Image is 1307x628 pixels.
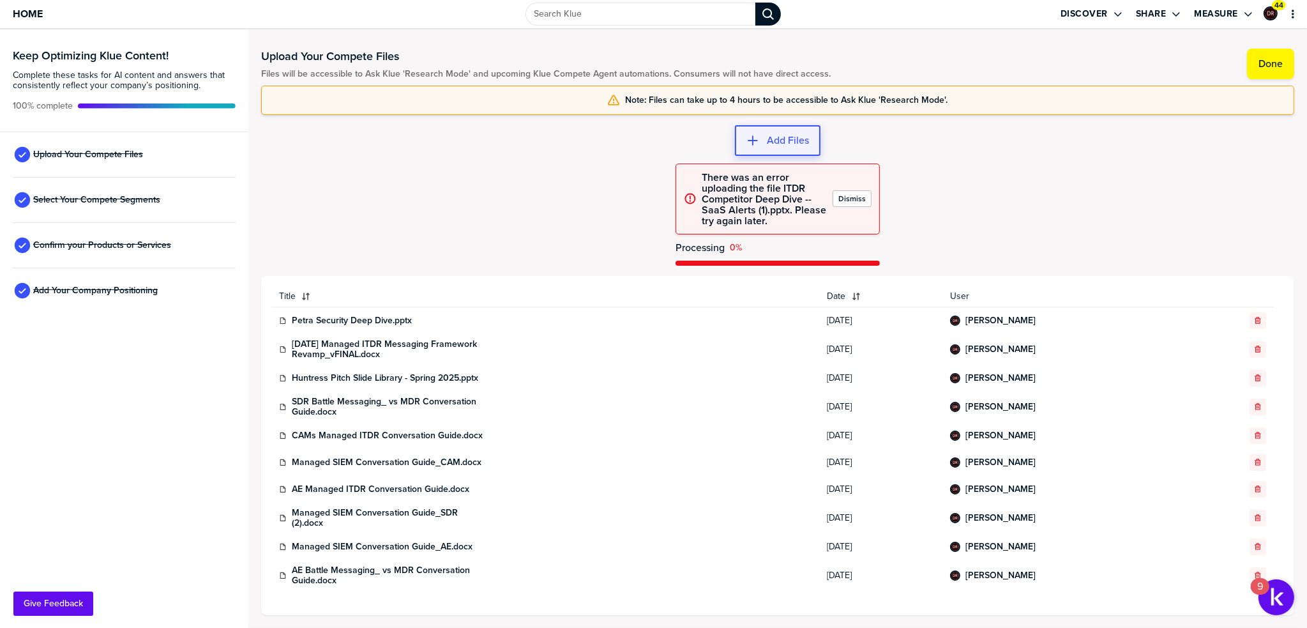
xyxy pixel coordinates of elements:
[950,431,960,441] div: Dustin Ray
[951,459,959,466] img: dca9c6f390784fc323463dd778aad4f8-sml.png
[838,194,866,204] label: Dismiss
[292,431,483,441] a: CAMs Managed ITDR Conversation Guide.docx
[676,242,725,253] span: Processing
[1264,6,1278,20] div: Dustin Ray
[951,486,959,493] img: dca9c6f390784fc323463dd778aad4f8-sml.png
[827,513,935,523] span: [DATE]
[755,3,781,26] div: Search Klue
[951,403,959,411] img: dca9c6f390784fc323463dd778aad4f8-sml.png
[261,49,831,64] h1: Upload Your Compete Files
[827,316,935,326] span: [DATE]
[292,508,483,528] a: Managed SIEM Conversation Guide_SDR (2).docx
[950,344,960,355] div: Dustin Ray
[1257,586,1263,603] div: 9
[965,484,1036,494] a: [PERSON_NAME]
[827,571,935,581] span: [DATE]
[965,402,1036,412] a: [PERSON_NAME]
[827,402,935,412] span: [DATE]
[292,457,481,468] a: Managed SIEM Conversation Guide_CAM.docx
[965,431,1036,441] a: [PERSON_NAME]
[33,240,171,250] span: Confirm your Products or Services
[827,542,935,552] span: [DATE]
[950,316,960,326] div: Dustin Ray
[950,571,960,581] div: Dustin Ray
[292,373,478,383] a: Huntress Pitch Slide Library - Spring 2025.pptx
[13,101,73,111] span: Active
[1265,8,1276,19] img: dca9c6f390784fc323463dd778aad4f8-sml.png
[292,316,412,326] a: Petra Security Deep Dive.pptx
[965,542,1036,552] a: [PERSON_NAME]
[33,286,158,296] span: Add Your Company Positioning
[827,484,935,494] span: [DATE]
[1194,8,1238,20] label: Measure
[951,572,959,579] img: dca9c6f390784fc323463dd778aad4f8-sml.png
[33,195,160,205] span: Select Your Compete Segments
[950,513,960,523] div: Dustin Ray
[965,316,1036,326] a: [PERSON_NAME]
[951,346,959,353] img: dca9c6f390784fc323463dd778aad4f8-sml.png
[292,484,469,494] a: AE Managed ITDR Conversation Guide.docx
[1136,8,1167,20] label: Share
[965,373,1036,383] a: [PERSON_NAME]
[833,190,872,207] button: Dismiss
[965,457,1036,468] a: [PERSON_NAME]
[1274,1,1283,10] span: 44
[951,514,959,522] img: dca9c6f390784fc323463dd778aad4f8-sml.png
[950,402,960,412] div: Dustin Ray
[950,457,960,468] div: Dustin Ray
[951,432,959,440] img: dca9c6f390784fc323463dd778aad4f8-sml.png
[965,344,1036,355] a: [PERSON_NAME]
[292,339,483,360] a: [DATE] Managed ITDR Messaging Framework Revamp_vFINAL.docx
[1061,8,1108,20] label: Discover
[827,457,935,468] span: [DATE]
[827,373,935,383] span: [DATE]
[951,374,959,382] img: dca9c6f390784fc323463dd778aad4f8-sml.png
[951,543,959,551] img: dca9c6f390784fc323463dd778aad4f8-sml.png
[1258,57,1283,70] label: Done
[730,243,742,253] span: Error
[950,484,960,494] div: Dustin Ray
[13,592,93,616] button: Give Feedback
[827,344,935,355] span: [DATE]
[1262,5,1279,22] a: Edit Profile
[261,69,831,79] span: Files will be accessible to Ask Klue 'Research Mode' and upcoming Klue Compete Agent automations....
[525,3,755,26] input: Search Klue
[965,571,1036,581] a: [PERSON_NAME]
[292,542,472,552] a: Managed SIEM Conversation Guide_AE.docx
[13,50,236,61] h3: Keep Optimizing Klue Content!
[625,95,948,105] span: Note: Files can take up to 4 hours to be accessible to Ask Klue 'Research Mode'.
[950,373,960,383] div: Dustin Ray
[827,291,846,302] span: Date
[292,565,483,586] a: AE Battle Messaging_ vs MDR Conversation Guide.docx
[1258,579,1294,615] button: Open Resource Center, 9 new notifications
[279,291,296,302] span: Title
[950,542,960,552] div: Dustin Ray
[965,513,1036,523] a: [PERSON_NAME]
[827,431,935,441] span: [DATE]
[951,317,959,325] img: dca9c6f390784fc323463dd778aad4f8-sml.png
[13,8,43,19] span: Home
[950,291,1186,302] span: User
[702,172,827,226] span: There was an error uploading the file ITDR Competitor Deep Dive -- SaaS Alerts (1).pptx. Please t...
[767,134,809,147] label: Add Files
[292,397,483,417] a: SDR Battle Messaging_ vs MDR Conversation Guide.docx
[33,149,143,160] span: Upload Your Compete Files
[13,70,236,91] span: Complete these tasks for AI content and answers that consistently reflect your company’s position...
